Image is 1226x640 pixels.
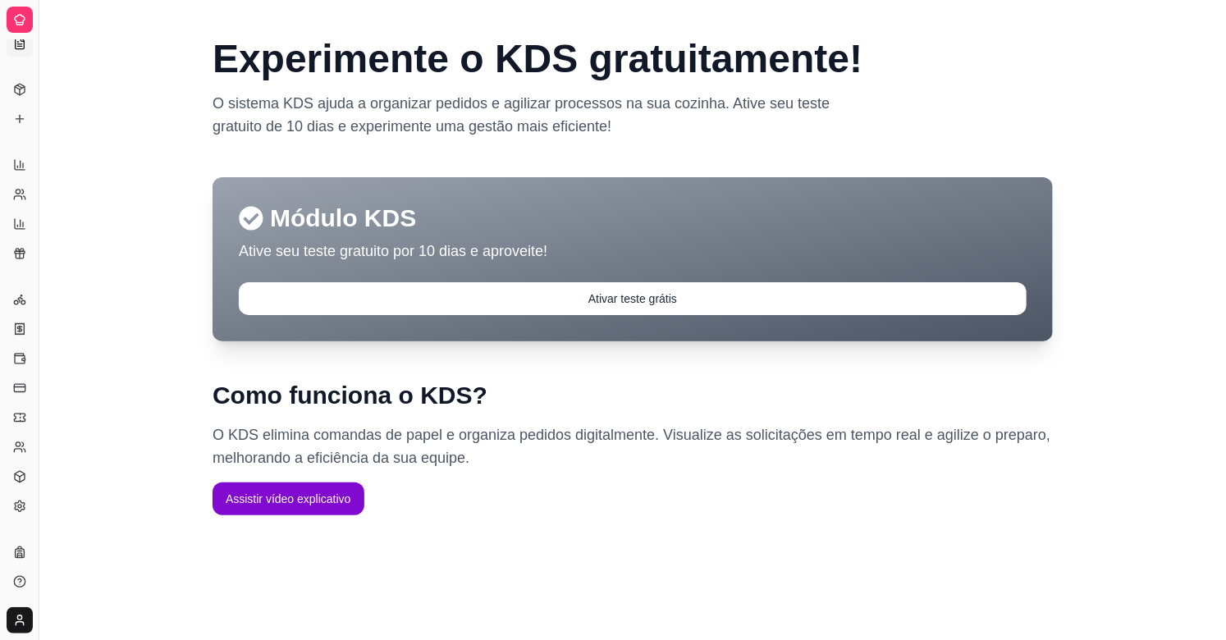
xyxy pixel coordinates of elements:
[213,92,843,138] p: O sistema KDS ajuda a organizar pedidos e agilizar processos na sua cozinha. Ative seu teste grat...
[213,423,1053,469] p: O KDS elimina comandas de papel e organiza pedidos digitalmente. Visualize as solicitações em tem...
[213,39,1053,79] h2: Experimente o KDS gratuitamente !
[213,381,1053,410] h2: Como funciona o KDS?
[213,491,364,505] a: Assistir vídeo explicativo
[213,482,364,515] button: Assistir vídeo explicativo
[239,240,1027,263] p: Ative seu teste gratuito por 10 dias e aproveite!
[239,203,1027,233] p: Módulo KDS
[239,282,1027,315] button: Ativar teste grátis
